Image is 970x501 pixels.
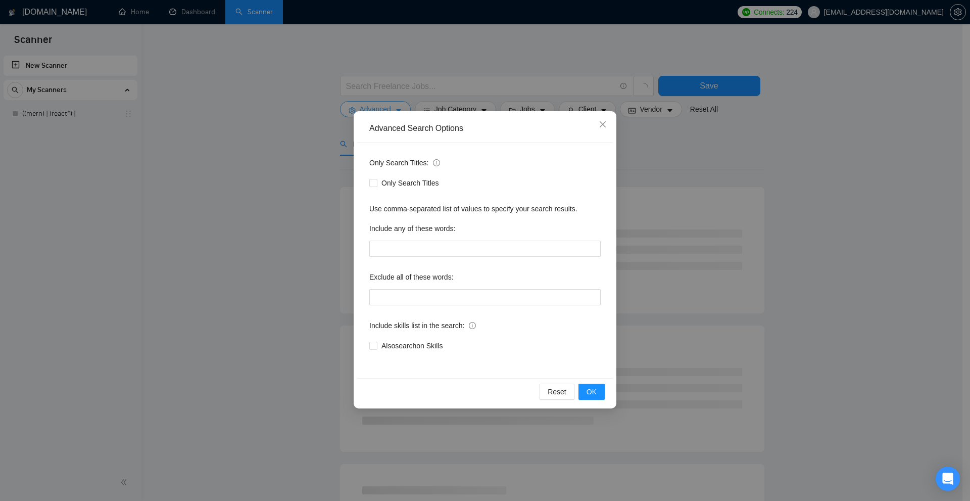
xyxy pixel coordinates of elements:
span: close [599,120,607,128]
span: OK [587,386,597,397]
span: Include skills list in the search: [369,320,476,331]
span: Reset [548,386,566,397]
span: info-circle [433,159,440,166]
button: Reset [540,384,574,400]
div: Use comma-separated list of values to specify your search results. [369,203,601,214]
span: info-circle [469,322,476,329]
button: OK [578,384,605,400]
span: Also search on Skills [377,340,447,351]
span: Only Search Titles [377,177,443,189]
label: Include any of these words: [369,220,455,237]
div: Advanced Search Options [369,123,601,134]
button: Close [589,111,616,139]
div: Open Intercom Messenger [936,467,960,491]
span: Only Search Titles: [369,157,440,168]
label: Exclude all of these words: [369,269,454,285]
